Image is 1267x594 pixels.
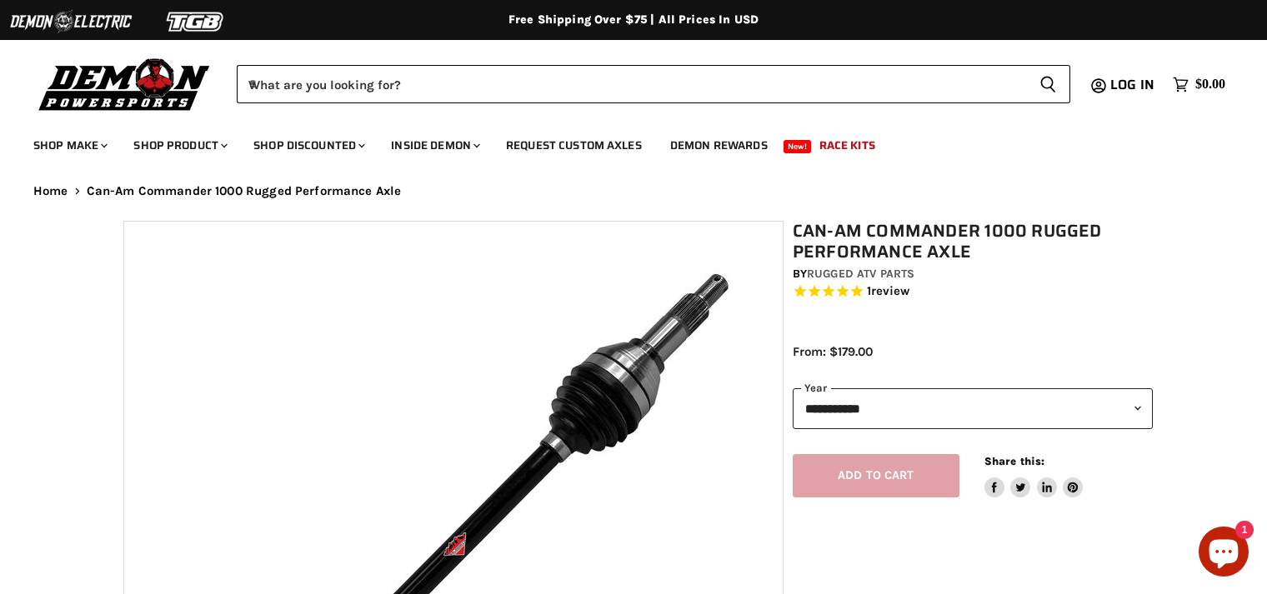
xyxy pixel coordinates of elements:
[87,184,402,198] span: Can-Am Commander 1000 Rugged Performance Axle
[984,455,1044,467] span: Share this:
[1103,77,1164,92] a: Log in
[1026,65,1070,103] button: Search
[784,140,812,153] span: New!
[133,6,258,37] img: TGB Logo 2
[871,284,910,299] span: review
[1194,527,1254,581] inbox-online-store-chat: Shopify online store chat
[1164,72,1234,97] a: $0.00
[33,184,68,198] a: Home
[8,6,133,37] img: Demon Electric Logo 2
[237,65,1026,103] input: When autocomplete results are available use up and down arrows to review and enter to select
[241,128,375,162] a: Shop Discounted
[237,65,1070,103] form: Product
[1110,74,1154,95] span: Log in
[33,54,216,113] img: Demon Powersports
[121,128,238,162] a: Shop Product
[658,128,780,162] a: Demon Rewards
[793,388,1153,429] select: year
[793,265,1153,283] div: by
[793,221,1153,262] h1: Can-Am Commander 1000 Rugged Performance Axle
[493,128,654,162] a: Request Custom Axles
[867,284,910,299] span: 1 reviews
[21,128,118,162] a: Shop Make
[378,128,490,162] a: Inside Demon
[1195,77,1225,92] span: $0.00
[21,122,1221,162] ul: Main menu
[807,128,888,162] a: Race Kits
[793,344,873,359] span: From: $179.00
[984,454,1084,498] aside: Share this:
[807,267,914,281] a: Rugged ATV Parts
[793,283,1153,301] span: Rated 5.0 out of 5 stars 1 reviews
